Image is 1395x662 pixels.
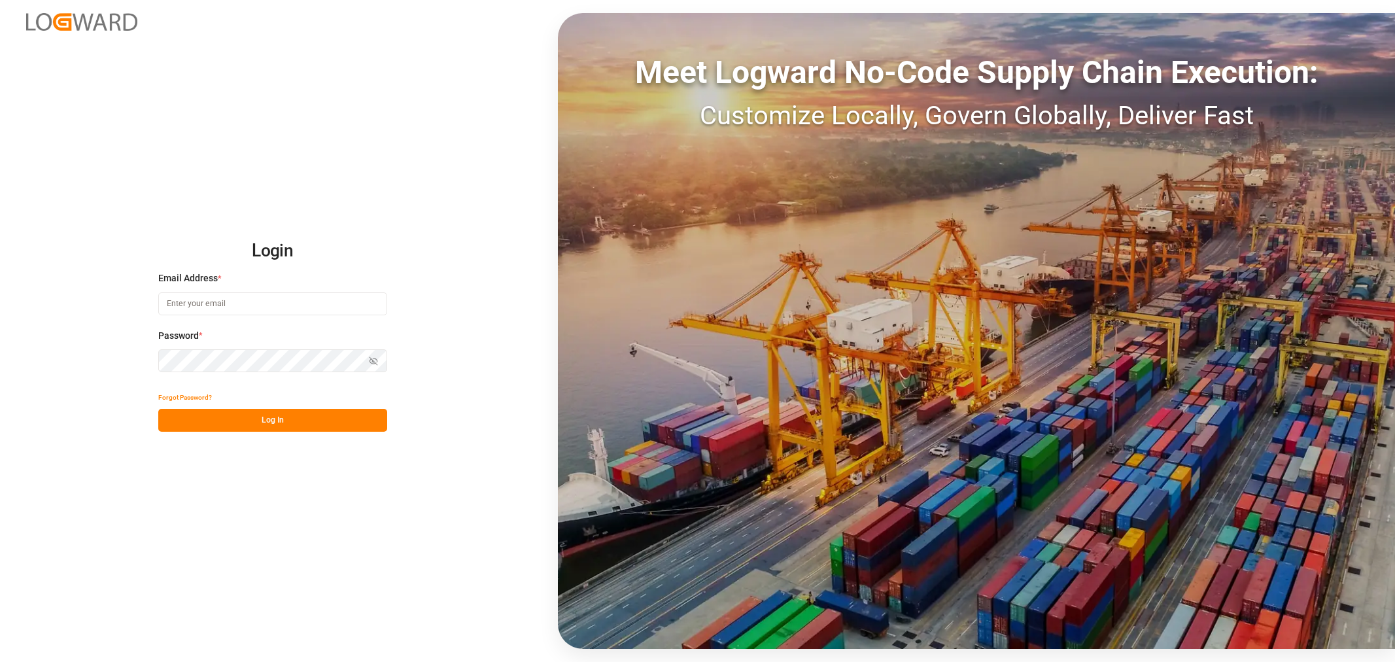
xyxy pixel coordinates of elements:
[26,13,137,31] img: Logward_new_orange.png
[158,386,212,409] button: Forgot Password?
[158,409,387,432] button: Log In
[558,96,1395,135] div: Customize Locally, Govern Globally, Deliver Fast
[158,329,199,343] span: Password
[158,271,218,285] span: Email Address
[558,49,1395,96] div: Meet Logward No-Code Supply Chain Execution:
[158,230,387,272] h2: Login
[158,292,387,315] input: Enter your email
